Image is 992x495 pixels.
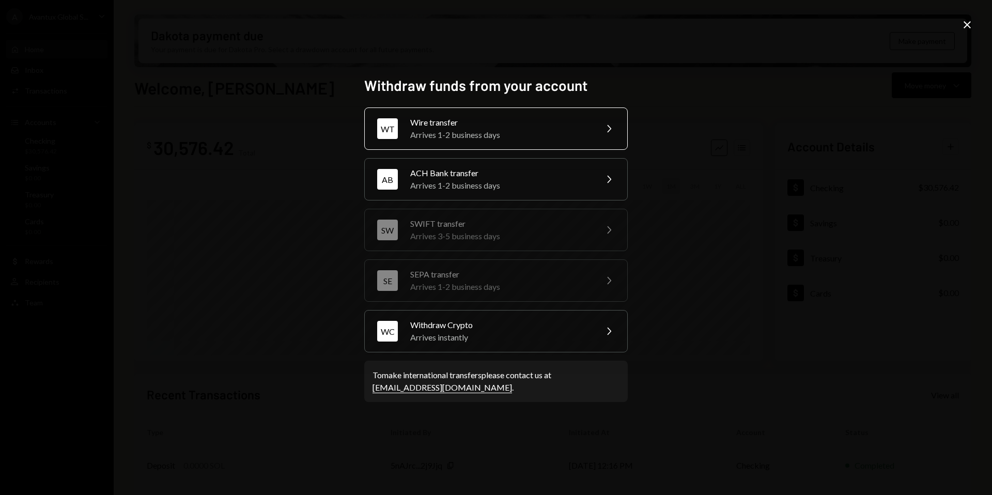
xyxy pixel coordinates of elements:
div: SW [377,220,398,240]
div: AB [377,169,398,190]
div: Withdraw Crypto [410,319,590,331]
button: WTWire transferArrives 1-2 business days [364,107,628,150]
div: To make international transfers please contact us at . [373,369,619,394]
button: SESEPA transferArrives 1-2 business days [364,259,628,302]
button: SWSWIFT transferArrives 3-5 business days [364,209,628,251]
div: WC [377,321,398,342]
div: Arrives 1-2 business days [410,281,590,293]
div: WT [377,118,398,139]
div: Arrives 3-5 business days [410,230,590,242]
div: SEPA transfer [410,268,590,281]
div: Wire transfer [410,116,590,129]
div: SWIFT transfer [410,218,590,230]
div: SE [377,270,398,291]
div: Arrives instantly [410,331,590,344]
div: Arrives 1-2 business days [410,179,590,192]
button: ABACH Bank transferArrives 1-2 business days [364,158,628,200]
a: [EMAIL_ADDRESS][DOMAIN_NAME] [373,382,512,393]
div: Arrives 1-2 business days [410,129,590,141]
button: WCWithdraw CryptoArrives instantly [364,310,628,352]
h2: Withdraw funds from your account [364,75,628,96]
div: ACH Bank transfer [410,167,590,179]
